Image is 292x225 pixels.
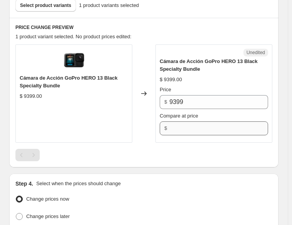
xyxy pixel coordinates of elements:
span: Price [160,87,171,92]
span: Change prices later [26,213,70,219]
span: Select product variants [20,2,71,9]
h6: PRICE CHANGE PREVIEW [15,24,272,31]
h2: Step 4. [15,180,33,187]
nav: Pagination [15,149,40,161]
span: Cámara de Acción GoPro HERO 13 Black Specialty Bundle [20,75,118,89]
span: Compare at price [160,113,198,119]
img: Camara-de-Accion-GoPro-HERO-13-Black_80x.png [62,49,86,72]
span: 1 product variants selected [79,2,139,9]
div: $ 9399.00 [20,92,42,100]
span: 1 product variant selected. No product prices edited: [15,34,132,39]
span: Change prices now [26,196,69,202]
span: $ [164,99,167,105]
p: Select when the prices should change [36,180,121,187]
div: $ 9399.00 [160,76,182,84]
span: Unedited [246,49,265,56]
span: $ [164,125,167,131]
span: Cámara de Acción GoPro HERO 13 Black Specialty Bundle [160,58,258,72]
